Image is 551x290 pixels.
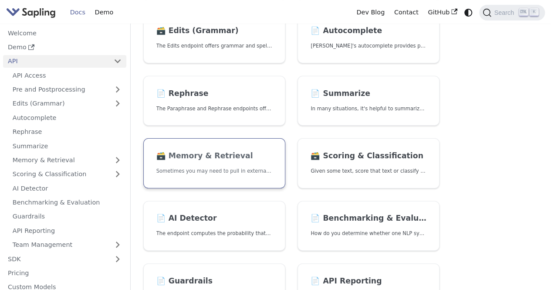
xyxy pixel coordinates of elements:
[143,76,285,126] a: 📄️ RephraseThe Paraphrase and Rephrase endpoints offer paraphrasing for particular styles.
[462,6,475,19] button: Switch between dark and light mode (currently system mode)
[8,210,126,223] a: Guardrails
[311,151,426,161] h2: Scoring & Classification
[6,6,56,19] img: Sapling.ai
[8,196,126,209] a: Benchmarking & Evaluation
[156,151,272,161] h2: Memory & Retrieval
[109,252,126,265] button: Expand sidebar category 'SDK'
[297,76,439,126] a: 📄️ SummarizeIn many situations, it's helpful to summarize a longer document into a shorter, more ...
[352,6,389,19] a: Dev Blog
[311,42,426,50] p: Sapling's autocomplete provides predictions of the next few characters or words
[8,97,126,110] a: Edits (Grammar)
[311,167,426,175] p: Given some text, score that text or classify it into one of a set of pre-specified categories.
[530,8,538,16] kbd: K
[8,182,126,194] a: AI Detector
[3,252,109,265] a: SDK
[3,267,126,280] a: Pricing
[156,214,272,223] h2: AI Detector
[311,276,426,286] h2: API Reporting
[8,140,126,152] a: Summarize
[143,138,285,188] a: 🗃️ Memory & RetrievalSometimes you may need to pull in external information that doesn't fit in t...
[297,138,439,188] a: 🗃️ Scoring & ClassificationGiven some text, score that text or classify it into one of a set of p...
[143,14,285,64] a: 🗃️ Edits (Grammar)The Edits endpoint offers grammar and spell checking.
[3,55,109,68] a: API
[311,105,426,113] p: In many situations, it's helpful to summarize a longer document into a shorter, more easily diges...
[156,26,272,36] h2: Edits (Grammar)
[8,239,126,251] a: Team Management
[3,41,126,54] a: Demo
[8,69,126,82] a: API Access
[156,167,272,175] p: Sometimes you may need to pull in external information that doesn't fit in the context size of an...
[389,6,423,19] a: Contact
[297,14,439,64] a: 📄️ Autocomplete[PERSON_NAME]'s autocomplete provides predictions of the next few characters or words
[3,27,126,39] a: Welcome
[156,105,272,113] p: The Paraphrase and Rephrase endpoints offer paraphrasing for particular styles.
[8,154,126,167] a: Memory & Retrieval
[90,6,118,19] a: Demo
[423,6,462,19] a: GitHub
[8,83,126,96] a: Pre and Postprocessing
[8,111,126,124] a: Autocomplete
[156,89,272,99] h2: Rephrase
[8,126,126,138] a: Rephrase
[8,168,126,181] a: Scoring & Classification
[65,6,90,19] a: Docs
[6,6,59,19] a: Sapling.ai
[479,5,544,20] button: Search (Ctrl+K)
[8,224,126,237] a: API Reporting
[156,229,272,238] p: The endpoint computes the probability that a piece of text is AI-generated,
[311,89,426,99] h2: Summarize
[311,26,426,36] h2: Autocomplete
[297,201,439,251] a: 📄️ Benchmarking & EvaluationHow do you determine whether one NLP system that suggests edits
[491,9,519,16] span: Search
[109,55,126,68] button: Collapse sidebar category 'API'
[311,214,426,223] h2: Benchmarking & Evaluation
[156,42,272,50] p: The Edits endpoint offers grammar and spell checking.
[311,229,426,238] p: How do you determine whether one NLP system that suggests edits
[156,276,272,286] h2: Guardrails
[143,201,285,251] a: 📄️ AI DetectorThe endpoint computes the probability that a piece of text is AI-generated,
